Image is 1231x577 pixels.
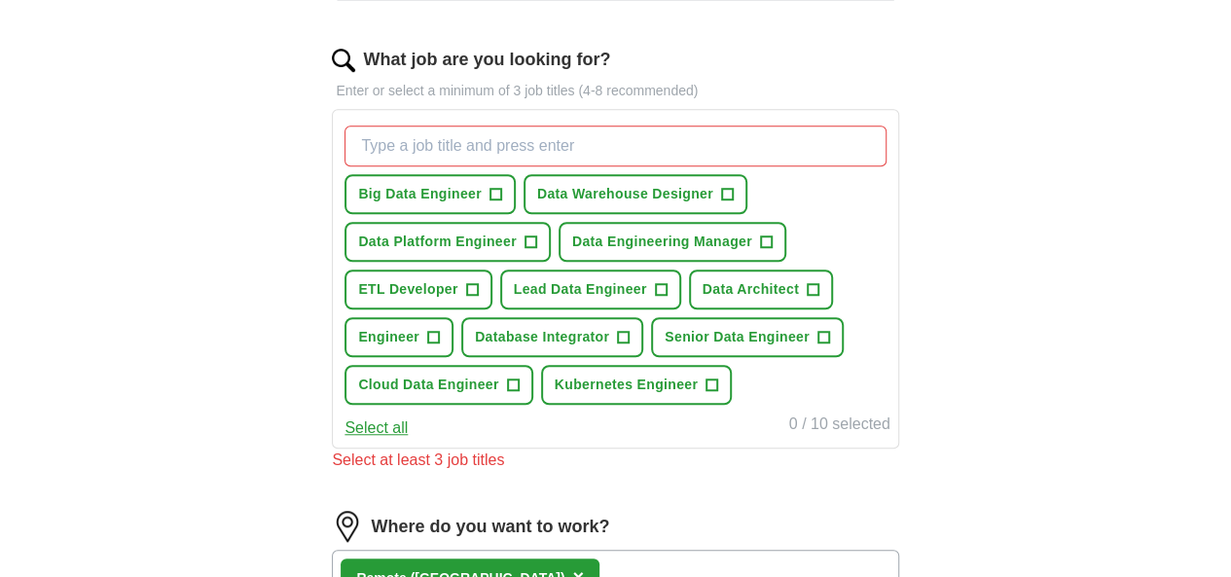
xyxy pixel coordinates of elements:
button: Data Engineering Manager [559,222,786,262]
button: Database Integrator [461,317,643,357]
span: Database Integrator [475,327,609,347]
button: Data Architect [689,270,833,309]
button: Lead Data Engineer [500,270,681,309]
span: Senior Data Engineer [665,327,810,347]
span: Data Warehouse Designer [537,184,713,204]
button: Senior Data Engineer [651,317,844,357]
span: Cloud Data Engineer [358,375,498,395]
span: Big Data Engineer [358,184,482,204]
div: Select at least 3 job titles [332,449,898,472]
span: Data Architect [703,279,799,300]
label: What job are you looking for? [363,47,610,73]
button: Select all [344,416,408,440]
button: Engineer [344,317,453,357]
span: Kubernetes Engineer [555,375,698,395]
button: Data Platform Engineer [344,222,551,262]
button: Kubernetes Engineer [541,365,732,405]
img: location.png [332,511,363,542]
input: Type a job title and press enter [344,126,886,166]
span: Data Engineering Manager [572,232,752,252]
button: Cloud Data Engineer [344,365,532,405]
span: ETL Developer [358,279,457,300]
img: search.png [332,49,355,72]
button: Data Warehouse Designer [524,174,747,214]
span: Engineer [358,327,419,347]
button: ETL Developer [344,270,491,309]
p: Enter or select a minimum of 3 job titles (4-8 recommended) [332,81,898,101]
label: Where do you want to work? [371,514,609,540]
span: Lead Data Engineer [514,279,647,300]
button: Big Data Engineer [344,174,516,214]
span: Data Platform Engineer [358,232,517,252]
div: 0 / 10 selected [789,413,890,440]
